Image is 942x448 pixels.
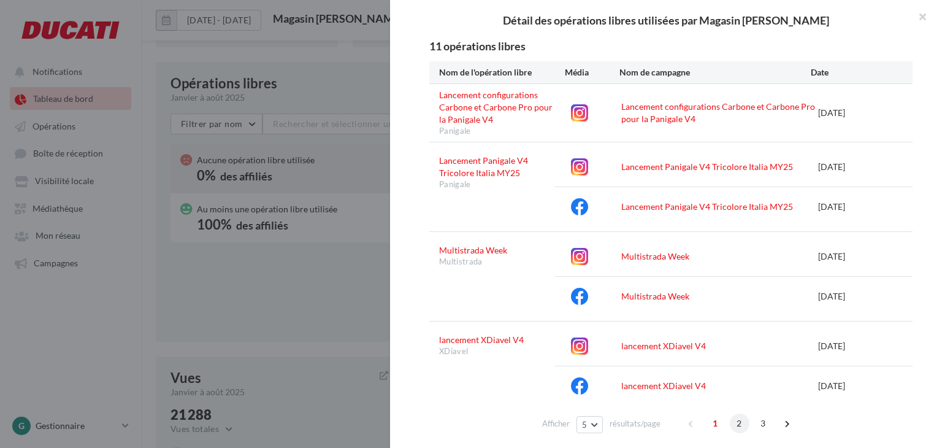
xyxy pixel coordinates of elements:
a: Multistrada Week [439,245,507,255]
div: Détail des opérations libres utilisées par Magasin [PERSON_NAME] [410,15,922,26]
span: 1 [706,414,726,433]
div: [DATE] [818,107,875,119]
span: 5 [582,420,587,430]
a: lancement XDiavel V4 [439,334,524,345]
div: 11 opérations libres [429,41,913,52]
div: Nom de l'opération libre [439,66,555,79]
div: [DATE] [818,290,875,303]
div: Média [565,66,619,79]
a: lancement XDiavel V4 [621,380,706,391]
span: Afficher [542,418,570,430]
div: [DATE] [818,380,875,392]
a: Lancement configurations Carbone et Carbone Pro pour la Panigale V4 [621,101,815,124]
div: Nom de campagne [619,66,811,79]
div: Multistrada [439,257,555,268]
div: XDiavel [439,346,555,357]
div: Date [811,66,865,79]
div: Panigale [439,179,555,190]
a: Lancement Panigale V4 Tricolore Italia MY25 [621,201,793,212]
span: 3 [754,414,773,433]
button: 5 [576,416,602,433]
div: [DATE] [818,340,875,352]
span: résultats/page [610,418,661,430]
div: [DATE] [818,201,875,213]
a: lancement XDiavel V4 [621,341,706,351]
a: Lancement configurations Carbone et Carbone Pro pour la Panigale V4 [439,90,553,125]
a: Lancement Panigale V4 Tricolore Italia MY25 [439,155,528,178]
div: [DATE] [818,161,875,173]
a: Multistrada Week [621,291,689,301]
div: [DATE] [818,250,875,263]
span: 2 [730,414,749,433]
a: Multistrada Week [621,251,689,261]
div: Panigale [439,126,555,137]
a: Lancement Panigale V4 Tricolore Italia MY25 [621,161,793,172]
